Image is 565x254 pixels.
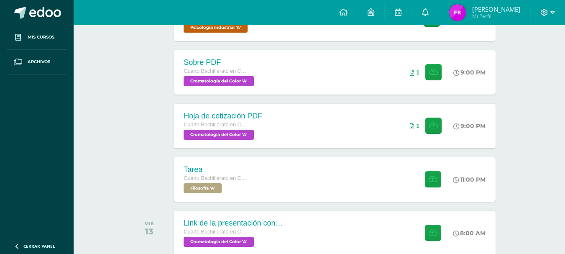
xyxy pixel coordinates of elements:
span: Cromatología del Color 'A' [184,130,254,140]
span: Cromatología del Color 'A' [184,237,254,247]
a: Mis cursos [7,25,67,50]
span: Cuarto Bachillerato en CCLL en Diseño Grafico [184,229,246,235]
div: 13 [144,226,154,236]
div: Hoja de cotización PDF [184,112,262,121]
span: [PERSON_NAME] [472,5,520,13]
span: Archivos [28,59,50,65]
span: Cuarto Bachillerato en CCLL en Diseño Grafico [184,122,246,128]
div: Sobre PDF [184,58,256,67]
span: 1 [416,123,419,129]
span: Cerrar panel [23,243,55,249]
div: 9:00 PM [453,69,486,76]
div: Archivos entregados [410,69,419,76]
div: Tarea [184,165,246,174]
span: Mi Perfil [472,13,520,20]
span: Psicología Industrial 'A' [184,23,248,33]
div: 9:00 PM [453,122,486,130]
span: 1 [416,69,419,76]
div: Archivos entregados [410,123,419,129]
span: Cuarto Bachillerato en CCLL en Diseño Grafico [184,175,246,181]
span: Cromatología del Color 'A' [184,76,254,86]
img: 3e075353d348aa0ffaabfcf58eb20247.png [449,4,466,21]
span: Mis cursos [28,34,54,41]
div: 11:00 PM [453,176,486,183]
span: Filosofía 'A' [184,183,222,193]
span: Cuarto Bachillerato en CCLL en Diseño Grafico [184,68,246,74]
div: 8:00 AM [453,229,486,237]
a: Archivos [7,50,67,74]
div: MIÉ [144,221,154,226]
div: Link de la presentación con los mockups [184,219,284,228]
